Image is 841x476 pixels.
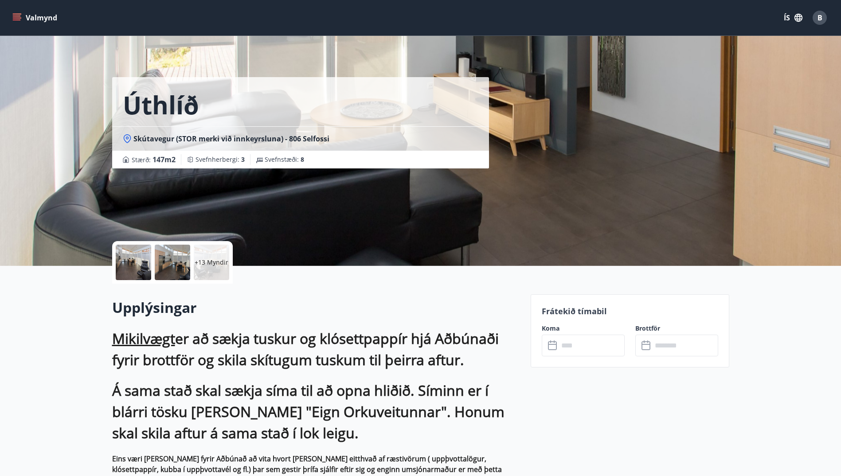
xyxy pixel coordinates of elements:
span: Svefnherbergi : [196,155,245,164]
button: B [809,7,830,28]
span: Skútavegur (STOR merki við innkeyrsluna) - 806 Selfossi [133,134,329,144]
span: 147 m2 [153,155,176,164]
span: Stærð : [132,154,176,165]
p: Frátekið tímabil [542,305,718,317]
span: 3 [241,155,245,164]
span: Svefnstæði : [265,155,304,164]
label: Brottför [635,324,718,333]
h1: Úthlíð [123,88,199,121]
span: B [818,13,822,23]
button: ÍS [779,10,807,26]
span: 8 [301,155,304,164]
p: +13 Myndir [195,258,228,267]
strong: Á sama stað skal sækja síma til að opna hliðið. Síminn er í blárri tösku [PERSON_NAME] "Eign Orku... [112,381,505,442]
label: Koma [542,324,625,333]
ins: Mikilvægt [112,329,175,348]
strong: er að sækja tuskur og klósettpappír hjá Aðbúnaði fyrir brottför og skila skítugum tuskum til þeir... [112,329,499,369]
button: menu [11,10,61,26]
h2: Upplýsingar [112,298,520,317]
